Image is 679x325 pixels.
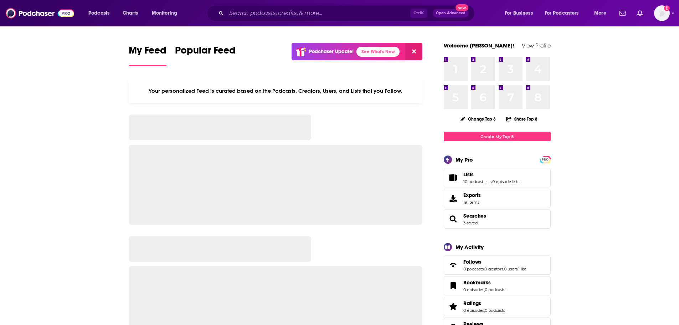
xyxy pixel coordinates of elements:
a: Exports [444,189,551,208]
span: , [503,266,504,271]
a: 0 podcasts [463,266,484,271]
a: Bookmarks [446,281,461,291]
a: Show notifications dropdown [634,7,645,19]
a: Searches [446,214,461,224]
a: PRO [541,157,550,162]
div: Search podcasts, credits, & more... [214,5,482,21]
span: Podcasts [88,8,109,18]
span: Lists [463,171,474,178]
button: open menu [500,7,542,19]
span: Exports [446,193,461,203]
a: Lists [446,173,461,183]
a: 0 episodes [463,287,484,292]
div: Your personalized Feed is curated based on the Podcasts, Creators, Users, and Lists that you Follow. [129,79,423,103]
span: Follows [463,259,482,265]
a: Searches [463,213,486,219]
button: open menu [540,7,589,19]
a: Charts [118,7,142,19]
button: open menu [589,7,615,19]
a: Follows [446,260,461,270]
span: Bookmarks [444,276,551,295]
button: open menu [83,7,119,19]
span: Ctrl K [410,9,427,18]
span: Lists [444,168,551,187]
a: 1 list [518,266,526,271]
a: My Feed [129,44,166,66]
button: Show profile menu [654,5,670,21]
button: Share Top 8 [506,112,538,126]
span: Logged in as luilaking [654,5,670,21]
a: Popular Feed [175,44,236,66]
a: 0 users [504,266,518,271]
a: Ratings [463,300,505,306]
a: Show notifications dropdown [617,7,629,19]
a: Ratings [446,301,461,311]
svg: Add a profile image [664,5,670,11]
a: 0 episodes [463,308,484,313]
span: Monitoring [152,8,177,18]
span: Open Advanced [436,11,465,15]
a: Lists [463,171,519,178]
span: Searches [444,209,551,229]
span: Exports [463,192,481,198]
span: Popular Feed [175,44,236,61]
div: My Pro [456,156,473,163]
a: 0 podcasts [485,287,505,292]
a: 10 podcast lists [463,179,492,184]
span: Follows [444,255,551,275]
span: For Podcasters [545,8,579,18]
div: My Activity [456,244,484,250]
a: Welcome [PERSON_NAME]! [444,42,514,49]
button: open menu [147,7,186,19]
span: , [484,308,485,313]
img: Podchaser - Follow, Share and Rate Podcasts [6,6,74,20]
a: Follows [463,259,526,265]
a: 0 episode lists [492,179,519,184]
a: View Profile [522,42,551,49]
a: Create My Top 8 [444,132,551,141]
button: Change Top 8 [456,115,500,123]
span: New [456,4,468,11]
span: 19 items [463,200,481,205]
a: 3 saved [463,220,478,225]
span: More [594,8,606,18]
span: Ratings [463,300,481,306]
a: 0 creators [484,266,503,271]
span: Bookmarks [463,279,491,286]
input: Search podcasts, credits, & more... [226,7,410,19]
a: See What's New [356,47,400,57]
span: Ratings [444,297,551,316]
span: , [484,287,485,292]
span: Charts [123,8,138,18]
span: For Business [505,8,533,18]
button: Open AdvancedNew [433,9,469,17]
span: PRO [541,157,550,162]
a: Bookmarks [463,279,505,286]
a: 0 podcasts [485,308,505,313]
img: User Profile [654,5,670,21]
p: Podchaser Update! [309,49,354,55]
span: My Feed [129,44,166,61]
